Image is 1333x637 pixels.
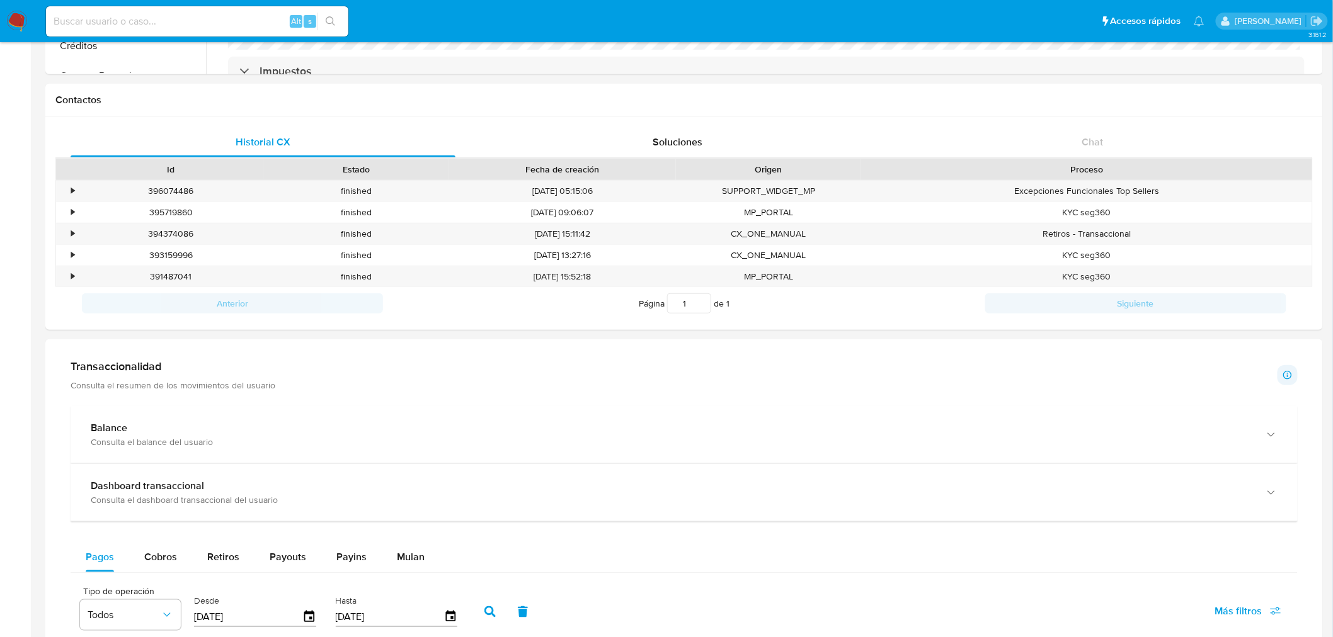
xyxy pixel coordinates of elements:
div: 394374086 [78,223,263,244]
button: Créditos [49,31,206,61]
div: 395719860 [78,202,263,223]
div: KYC seg360 [861,266,1312,287]
div: SUPPORT_WIDGET_MP [676,181,861,201]
div: Excepciones Funcionales Top Sellers [861,181,1312,201]
div: finished [263,245,449,266]
div: Estado [272,163,440,176]
button: search-icon [318,13,343,30]
div: [DATE] 09:06:07 [449,202,676,223]
p: ludmila.lanatti@mercadolibre.com [1235,15,1306,27]
div: 393159996 [78,245,263,266]
span: Página de [639,293,729,313]
div: Proceso [870,163,1303,176]
span: Soluciones [653,135,703,149]
h3: Impuestos [260,64,311,78]
span: Chat [1082,135,1104,149]
span: Accesos rápidos [1111,14,1181,28]
div: • [71,185,74,197]
div: [DATE] 05:15:06 [449,181,676,201]
h1: Contactos [55,94,1313,106]
div: • [71,228,74,240]
div: Retiros - Transaccional [861,223,1312,244]
div: finished [263,266,449,287]
div: Impuestos [228,57,1305,86]
div: • [71,271,74,283]
div: Origen [685,163,852,176]
span: 3.161.2 [1308,30,1327,40]
span: 1 [726,297,729,310]
div: MP_PORTAL [676,202,861,223]
div: finished [263,181,449,201]
button: Siguiente [985,293,1286,313]
button: Anterior [82,293,383,313]
div: Id [87,163,255,176]
div: • [71,249,74,261]
div: • [71,206,74,218]
div: KYC seg360 [861,202,1312,223]
div: CX_ONE_MANUAL [676,223,861,244]
div: finished [263,202,449,223]
a: Notificaciones [1194,16,1204,26]
div: Fecha de creación [457,163,667,176]
div: finished [263,223,449,244]
div: KYC seg360 [861,245,1312,266]
div: [DATE] 13:27:16 [449,245,676,266]
div: [DATE] 15:52:18 [449,266,676,287]
div: MP_PORTAL [676,266,861,287]
input: Buscar usuario o caso... [46,13,348,30]
div: [DATE] 15:11:42 [449,223,676,244]
a: Salir [1310,14,1324,28]
div: 396074486 [78,181,263,201]
button: Cuentas Bancarias [49,61,206,91]
span: s [308,15,312,27]
div: CX_ONE_MANUAL [676,245,861,266]
div: 391487041 [78,266,263,287]
span: Historial CX [236,135,290,149]
span: Alt [291,15,301,27]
